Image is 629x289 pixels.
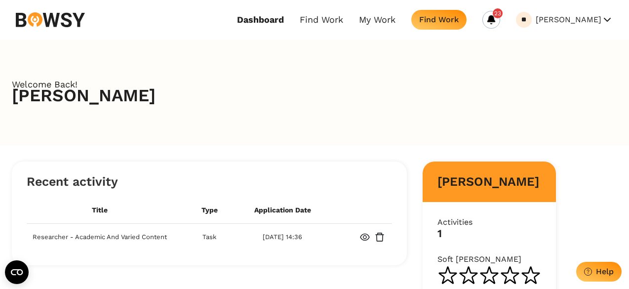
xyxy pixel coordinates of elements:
[494,8,501,19] p: 23
[411,10,467,30] button: Find Work
[12,90,617,106] h2: [PERSON_NAME]
[360,232,370,242] span: eye
[237,14,284,25] a: Dashboard
[375,232,385,242] span: delete
[27,223,173,250] td: Researcher - academic and varied content
[246,197,319,223] th: Application date
[16,12,85,27] img: svg%3e
[12,79,617,90] span: Welcome Back!
[300,14,343,25] a: Find Work
[319,197,392,223] th: Actions column
[5,260,29,284] button: Open CMP widget
[173,197,246,223] th: Type
[482,11,500,29] a: 23
[359,14,395,25] a: My Work
[437,254,541,265] p: Soft [PERSON_NAME]
[596,267,614,276] div: Help
[419,15,459,24] div: Find Work
[516,12,532,28] a: Srashti Mudgul
[173,223,246,250] td: task
[576,262,622,282] button: Help
[27,176,392,197] h2: Recent activity
[521,17,526,23] div: Srashti Mudgul
[246,223,319,250] td: [DATE] 14:36
[437,217,541,228] p: Activities
[536,12,613,28] button: [PERSON_NAME]
[27,197,173,223] th: Title
[437,176,541,187] h2: [PERSON_NAME]
[437,228,541,239] h3: 1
